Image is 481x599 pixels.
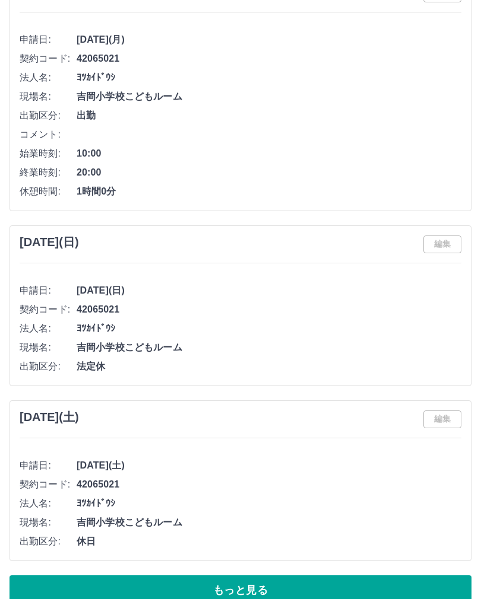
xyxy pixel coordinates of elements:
[20,458,77,473] span: 申請日:
[77,71,461,85] span: ﾖﾂｶｲﾄﾞｳｼ
[77,146,461,161] span: 10:00
[20,165,77,180] span: 終業時刻:
[77,359,461,374] span: 法定休
[77,33,461,47] span: [DATE](月)
[20,90,77,104] span: 現場名:
[77,515,461,530] span: 吉岡小学校こどもルーム
[20,340,77,355] span: 現場名:
[77,458,461,473] span: [DATE](土)
[20,515,77,530] span: 現場名:
[77,184,461,199] span: 1時間0分
[77,302,461,317] span: 42065021
[20,359,77,374] span: 出勤区分:
[77,52,461,66] span: 42065021
[20,534,77,549] span: 出勤区分:
[20,410,79,424] h3: [DATE](土)
[77,165,461,180] span: 20:00
[20,71,77,85] span: 法人名:
[20,52,77,66] span: 契約コード:
[20,109,77,123] span: 出勤区分:
[20,128,77,142] span: コメント:
[77,340,461,355] span: 吉岡小学校こどもルーム
[20,33,77,47] span: 申請日:
[77,321,461,336] span: ﾖﾂｶｲﾄﾞｳｼ
[20,321,77,336] span: 法人名:
[77,534,461,549] span: 休日
[77,109,461,123] span: 出勤
[77,283,461,298] span: [DATE](日)
[20,235,79,249] h3: [DATE](日)
[20,283,77,298] span: 申請日:
[20,477,77,492] span: 契約コード:
[20,184,77,199] span: 休憩時間:
[77,477,461,492] span: 42065021
[20,302,77,317] span: 契約コード:
[20,496,77,511] span: 法人名:
[20,146,77,161] span: 始業時刻:
[77,90,461,104] span: 吉岡小学校こどもルーム
[77,496,461,511] span: ﾖﾂｶｲﾄﾞｳｼ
